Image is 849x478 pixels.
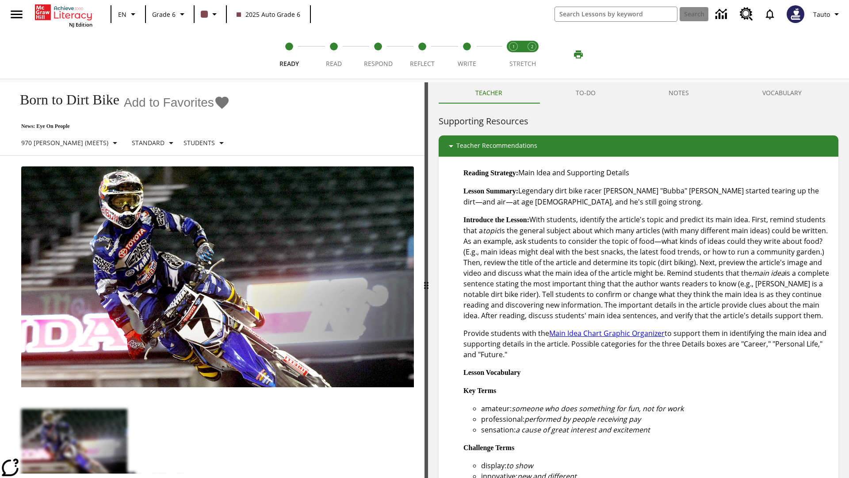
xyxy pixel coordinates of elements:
[184,138,215,147] p: Students
[463,444,514,451] strong: Challenge Terms
[710,2,734,27] a: Data Center
[11,92,119,108] h1: Born to Dirt Bike
[463,167,831,178] p: Main Idea and Supporting Details
[18,135,124,151] button: Select Lexile, 970 Lexile (Meets)
[69,21,92,28] span: NJ Edition
[149,6,191,22] button: Grade: Grade 6, Select a grade
[326,59,342,68] span: Read
[118,10,126,19] span: EN
[531,44,533,50] text: 2
[132,138,164,147] p: Standard
[463,214,831,321] p: With students, identify the article's topic and predict its main idea. First, remind students tha...
[506,461,533,470] em: to show
[564,46,593,62] button: Print
[397,30,448,79] button: Reflect step 4 of 5
[524,414,641,424] em: performed by people receiving pay
[128,135,180,151] button: Scaffolds, Standard
[463,187,518,195] strong: Lesson Summary:
[481,424,831,435] li: sensation:
[21,166,414,388] img: Motocross racer James Stewart flies through the air on his dirt bike.
[516,425,650,435] em: a cause of great interest and excitement
[501,30,526,79] button: Stretch Read step 1 of 2
[410,59,435,68] span: Reflect
[481,460,831,471] li: display:
[555,7,677,21] input: search field
[463,216,529,224] strong: Introduce the Lesson:
[481,403,831,414] li: amateur:
[512,44,515,50] text: 1
[752,268,785,278] em: main idea
[441,30,493,79] button: Write step 5 of 5
[439,135,838,157] div: Teacher Recommendations
[180,135,230,151] button: Select Student
[11,123,230,130] p: News: Eye On People
[463,169,518,177] strong: Reading Strategy:
[124,96,214,110] span: Add to Favorites
[439,114,838,128] h6: Supporting Resources
[463,328,831,360] p: Provide students with the to support them in identifying the main idea and supporting details in ...
[726,82,838,104] button: VOCABULARY
[463,369,520,376] strong: Lesson Vocabulary
[758,3,781,26] a: Notifications
[364,59,393,68] span: Respond
[197,6,223,22] button: Class color is dark brown. Change class color
[509,59,536,68] span: STRETCH
[4,1,30,27] button: Open side menu
[237,10,300,19] span: 2025 Auto Grade 6
[539,82,632,104] button: TO-DO
[308,30,359,79] button: Read step 2 of 5
[632,82,726,104] button: NOTES
[124,95,230,110] button: Add to Favorites - Born to Dirt Bike
[428,82,849,478] div: activity
[424,82,428,478] div: Press Enter or Spacebar and then press right and left arrow keys to move the slider
[481,414,831,424] li: professional:
[352,30,404,79] button: Respond step 3 of 5
[781,3,810,26] button: Select a new avatar
[21,138,108,147] p: 970 [PERSON_NAME] (Meets)
[810,6,845,22] button: Profile/Settings
[264,30,315,79] button: Ready step 1 of 5
[463,185,831,207] p: Legendary dirt bike racer [PERSON_NAME] "Bubba" [PERSON_NAME] started tearing up the dirt—and air...
[512,404,684,413] em: someone who does something for fun, not for work
[519,30,545,79] button: Stretch Respond step 2 of 2
[114,6,142,22] button: Language: EN, Select a language
[787,5,804,23] img: Avatar
[439,82,539,104] button: Teacher
[458,59,476,68] span: Write
[152,10,176,19] span: Grade 6
[813,10,830,19] span: Tauto
[549,328,665,338] a: Main Idea Chart Graphic Organizer
[734,2,758,26] a: Resource Center, Will open in new tab
[439,82,838,104] div: Instructional Panel Tabs
[463,387,496,394] strong: Key Terms
[279,59,299,68] span: Ready
[483,226,500,235] em: topic
[456,141,537,151] p: Teacher Recommendations
[35,3,92,28] div: Home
